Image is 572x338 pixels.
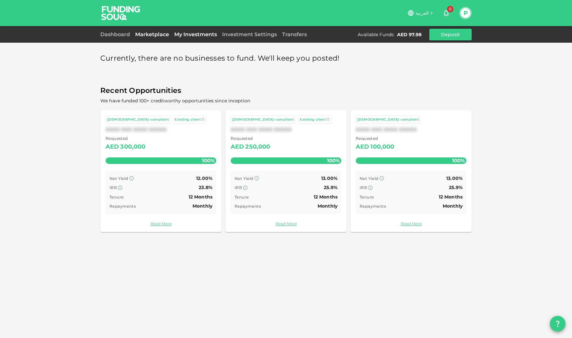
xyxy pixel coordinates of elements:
[231,221,341,227] a: Read More
[232,117,294,123] div: [DEMOGRAPHIC_DATA]-compliant
[106,221,216,227] a: Read More
[225,110,347,232] a: [DEMOGRAPHIC_DATA]-compliant Existing clientXXXX XXX XXXX XXXXX Requested AED250,000100% Net Yiel...
[357,117,419,123] div: [DEMOGRAPHIC_DATA]-compliant
[109,176,128,181] span: Net Yield
[440,7,453,20] button: 0
[446,175,463,181] span: 13.00%
[235,204,261,209] span: Repayments
[358,31,394,38] div: Available Funds :
[324,184,337,190] span: 25.9%
[360,204,386,209] span: Repayments
[360,185,367,190] span: IRR
[447,6,453,12] span: 0
[189,194,212,200] span: 12 Months
[107,117,169,123] div: [DEMOGRAPHIC_DATA]-compliant
[370,142,394,152] div: 100,000
[220,31,279,37] a: Investment Settings
[109,185,117,190] span: IRR
[325,156,341,165] span: 100%
[231,135,270,142] span: Requested
[235,185,242,190] span: IRR
[100,52,340,65] span: Currently, there are no businesses to fund. We'll keep you posted!
[449,184,463,190] span: 25.9%
[279,31,309,37] a: Transfers
[321,175,337,181] span: 13.00%
[100,110,222,232] a: [DEMOGRAPHIC_DATA]-compliant Existing clientXXXX XXX XXXX XXXXX Requested AED300,000100% Net Yiel...
[429,29,472,40] button: Deposit
[100,98,250,104] span: We have funded 100+ creditworthy opportunities since inception
[356,221,466,227] a: Read More
[235,176,253,181] span: Net Yield
[106,126,216,133] div: XXXX XXX XXXX XXXXX
[109,204,136,209] span: Repayments
[231,126,341,133] div: XXXX XXX XXXX XXXXX
[439,194,463,200] span: 12 Months
[314,194,337,200] span: 12 Months
[550,316,565,331] button: question
[175,117,201,122] span: Existing client
[193,203,212,209] span: Monthly
[461,8,470,18] button: P
[109,195,123,199] span: Tenure
[120,142,145,152] div: 300,000
[300,117,326,122] span: Existing client
[450,156,466,165] span: 100%
[350,110,472,232] a: [DEMOGRAPHIC_DATA]-compliantXXXX XXX XXXX XXXXX Requested AED100,000100% Net Yield 13.00% IRR 25....
[360,176,379,181] span: Net Yield
[443,203,463,209] span: Monthly
[360,195,374,199] span: Tenure
[356,142,369,152] div: AED
[245,142,270,152] div: 250,000
[356,126,466,133] div: XXXX XXX XXXX XXXXX
[133,31,172,37] a: Marketplace
[200,156,216,165] span: 100%
[235,195,249,199] span: Tenure
[106,142,119,152] div: AED
[318,203,337,209] span: Monthly
[397,31,422,38] div: AED 97.98
[356,135,394,142] span: Requested
[416,10,429,16] span: العربية
[106,135,146,142] span: Requested
[199,184,212,190] span: 23.8%
[100,84,472,97] span: Recent Opportunities
[100,31,133,37] a: Dashboard
[196,175,212,181] span: 12.00%
[172,31,220,37] a: My Investments
[231,142,244,152] div: AED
